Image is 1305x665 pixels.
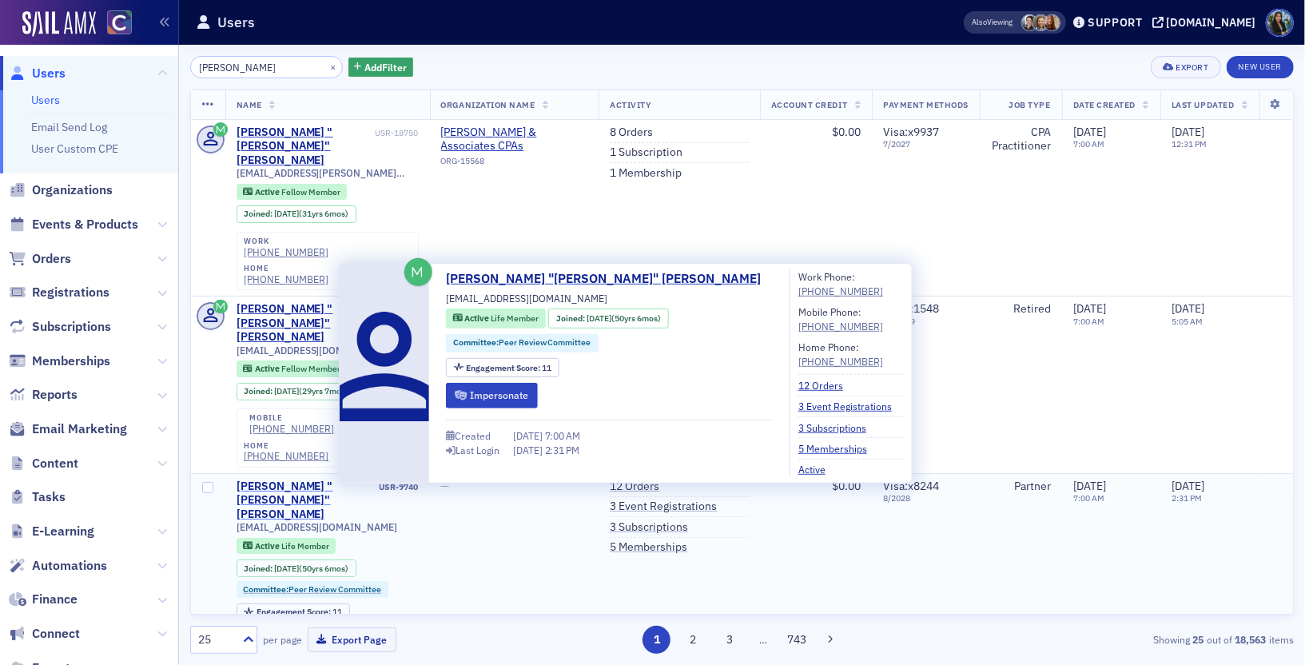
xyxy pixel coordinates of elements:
span: Profile [1266,9,1294,37]
div: Committee: [446,334,599,352]
span: Tasks [32,488,66,506]
div: Work Phone: [798,269,883,299]
span: Visa : x8244 [883,479,939,493]
strong: 18,563 [1232,632,1269,647]
span: [DATE] [513,429,545,442]
div: ORG-15568 [441,156,588,172]
div: Active: Active: Life Member [446,309,546,329]
a: View Homepage [96,10,132,38]
span: Fellow Member (Retired) [281,363,377,374]
a: Tasks [9,488,66,506]
div: Created [455,432,491,440]
span: $0.00 [832,125,861,139]
span: Date Created [1073,99,1136,110]
span: [EMAIL_ADDRESS][DOMAIN_NAME] [446,291,607,305]
span: Lindsay Moore [1032,14,1049,31]
span: [EMAIL_ADDRESS][DOMAIN_NAME] [237,521,398,533]
div: [PHONE_NUMBER] [244,246,328,258]
a: Memberships [9,352,110,370]
a: Registrations [9,284,109,301]
a: New User [1227,56,1294,78]
a: 12 Orders [610,480,659,494]
a: [PERSON_NAME] "[PERSON_NAME]" [PERSON_NAME] [237,480,376,522]
div: [PHONE_NUMBER] [244,450,328,462]
a: Active Fellow Member [243,186,340,197]
a: SailAMX [22,11,96,37]
span: Add Filter [364,60,407,74]
div: Engagement Score: 11 [237,603,350,621]
time: 7:00 AM [1073,138,1104,149]
span: Life Member [491,313,539,324]
a: [PHONE_NUMBER] [798,354,883,368]
div: CPA Practitioner [991,125,1051,153]
a: Reports [9,386,78,404]
span: [DATE] [1073,125,1106,139]
a: Committee:Peer Review Committee [243,584,381,595]
span: Connect [32,625,80,643]
button: 1 [643,626,670,654]
a: 1 Subscription [610,145,682,160]
span: Committee : [453,336,499,348]
a: [PERSON_NAME] "[PERSON_NAME]" [PERSON_NAME] [446,269,773,289]
a: Finance [9,591,78,608]
span: Organizations [32,181,113,199]
span: $0.00 [832,479,861,493]
span: 7 / 2027 [883,139,969,149]
span: 11 / 2029 [883,317,969,327]
span: [DATE] [513,444,545,456]
a: 3 Subscriptions [610,520,688,535]
span: Account Credit [771,99,847,110]
a: Email Marketing [9,420,127,438]
a: Active Fellow Member (Retired) [243,364,376,374]
span: Automations [32,557,107,575]
span: Job Type [1009,99,1051,110]
h1: Users [217,13,255,32]
div: 11 [466,364,551,372]
a: 1 Membership [610,166,682,181]
span: Email Marketing [32,420,127,438]
span: Pamela Galey-Coleman [1021,14,1038,31]
div: (31yrs 6mos) [274,209,348,219]
span: Active [464,313,491,324]
time: 2:31 PM [1172,492,1202,504]
div: home [244,264,328,273]
span: [DATE] [1172,125,1204,139]
span: Visa : x9937 [883,125,939,139]
div: Export [1176,63,1209,72]
button: Export Page [308,627,396,652]
div: Also [973,17,988,27]
span: Name [237,99,262,110]
a: Subscriptions [9,318,111,336]
span: Registrations [32,284,109,301]
span: Organization Name [441,99,535,110]
a: [PERSON_NAME] "[PERSON_NAME]" [PERSON_NAME] [237,302,377,344]
a: Events & Products [9,216,138,233]
span: Activity [610,99,651,110]
span: … [752,632,774,647]
a: [PHONE_NUMBER] [244,273,328,285]
span: Orders [32,250,71,268]
div: 11 [257,607,342,616]
a: Organizations [9,181,113,199]
span: [DATE] [274,208,299,219]
span: [DATE] [274,563,299,574]
span: Engagement Score : [257,606,332,617]
a: Active Life Member [453,312,539,325]
a: 12 Orders [798,378,855,392]
a: User Custom CPE [31,141,118,156]
div: [PHONE_NUMBER] [798,319,883,333]
span: [DATE] [1073,301,1106,316]
button: 2 [679,626,707,654]
span: [DATE] [274,385,299,396]
button: 3 [715,626,743,654]
a: Connect [9,625,80,643]
span: Last Updated [1172,99,1234,110]
a: [PHONE_NUMBER] [249,423,334,435]
span: [DATE] [587,312,611,323]
time: 7:00 AM [1073,492,1104,504]
span: [DATE] [1073,479,1106,493]
span: Engagement Score : [466,362,542,373]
